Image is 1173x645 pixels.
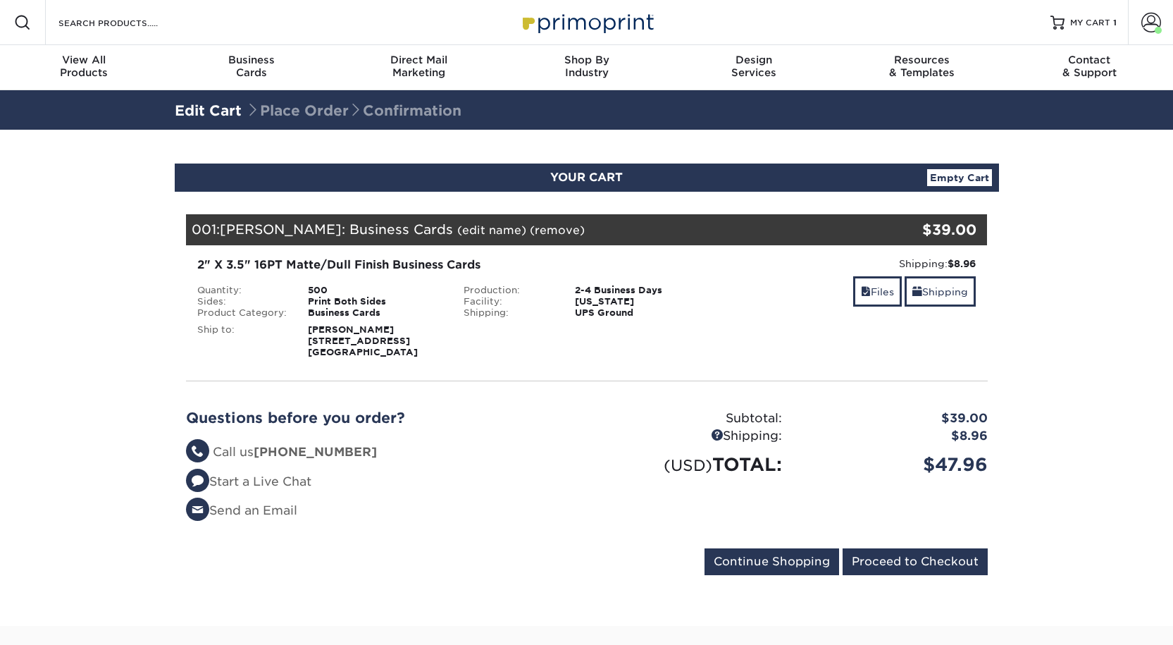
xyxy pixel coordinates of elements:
[793,410,998,428] div: $39.00
[550,171,623,184] span: YOUR CART
[186,503,297,517] a: Send an Email
[186,214,854,245] div: 001:
[57,14,194,31] input: SEARCH PRODUCTS.....
[503,54,671,79] div: Industry
[335,54,503,79] div: Marketing
[453,307,564,319] div: Shipping:
[308,324,418,357] strong: [PERSON_NAME] [STREET_ADDRESS] [GEOGRAPHIC_DATA]
[1005,45,1173,90] a: Contact& Support
[197,257,709,274] div: 2" X 3.5" 16PT Matte/Dull Finish Business Cards
[187,324,298,358] div: Ship to:
[516,7,657,37] img: Primoprint
[854,219,977,240] div: $39.00
[457,223,526,237] a: (edit name)
[1005,54,1173,66] span: Contact
[168,45,335,90] a: BusinessCards
[838,54,1005,79] div: & Templates
[564,285,720,296] div: 2-4 Business Days
[861,286,871,297] span: files
[705,548,839,575] input: Continue Shopping
[254,445,377,459] strong: [PHONE_NUMBER]
[564,296,720,307] div: [US_STATE]
[587,410,793,428] div: Subtotal:
[838,45,1005,90] a: Resources& Templates
[927,169,992,186] a: Empty Cart
[853,276,902,307] a: Files
[905,276,976,307] a: Shipping
[1005,54,1173,79] div: & Support
[843,548,988,575] input: Proceed to Checkout
[793,427,998,446] div: $8.96
[838,54,1005,66] span: Resources
[793,451,998,478] div: $47.96
[587,451,793,478] div: TOTAL:
[912,286,922,297] span: shipping
[186,474,311,489] a: Start a Live Chat
[186,443,576,462] li: Call us
[168,54,335,66] span: Business
[503,45,671,90] a: Shop ByIndustry
[175,102,242,119] a: Edit Cart
[670,54,838,79] div: Services
[948,258,976,269] strong: $8.96
[453,296,564,307] div: Facility:
[1113,18,1117,27] span: 1
[670,45,838,90] a: DesignServices
[187,296,298,307] div: Sides:
[297,296,453,307] div: Print Both Sides
[664,456,712,474] small: (USD)
[187,307,298,319] div: Product Category:
[168,54,335,79] div: Cards
[670,54,838,66] span: Design
[1070,17,1110,29] span: MY CART
[530,223,585,237] a: (remove)
[220,221,453,237] span: [PERSON_NAME]: Business Cards
[335,45,503,90] a: Direct MailMarketing
[453,285,564,296] div: Production:
[564,307,720,319] div: UPS Ground
[297,307,453,319] div: Business Cards
[503,54,671,66] span: Shop By
[186,410,576,426] h2: Questions before you order?
[187,285,298,296] div: Quantity:
[297,285,453,296] div: 500
[246,102,461,119] span: Place Order Confirmation
[731,257,976,271] div: Shipping:
[587,427,793,446] div: Shipping:
[335,54,503,66] span: Direct Mail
